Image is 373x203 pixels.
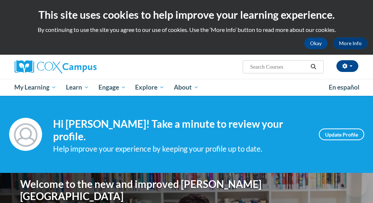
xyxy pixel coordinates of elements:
[319,128,364,140] a: Update Profile
[9,118,42,151] img: Profile Image
[15,60,97,73] img: Cox Campus
[304,37,328,49] button: Okay
[310,64,317,70] i: 
[94,79,131,96] a: Engage
[9,79,364,96] div: Main menu
[10,79,61,96] a: My Learning
[5,7,368,22] h2: This site uses cookies to help improve your learning experience.
[324,80,364,95] a: En español
[329,83,359,91] span: En español
[169,79,204,96] a: About
[14,83,56,92] span: My Learning
[135,83,164,92] span: Explore
[53,118,308,142] h4: Hi [PERSON_NAME]! Take a minute to review your profile.
[66,83,89,92] span: Learn
[249,62,308,71] input: Search Courses
[130,79,169,96] a: Explore
[5,26,368,34] p: By continuing to use the site you agree to our use of cookies. Use the ‘More info’ button to read...
[53,143,308,155] div: Help improve your experience by keeping your profile up to date.
[336,60,358,72] button: Account Settings
[98,83,126,92] span: Engage
[333,37,368,49] a: More Info
[308,62,319,71] button: Search
[61,79,94,96] a: Learn
[20,178,286,203] h1: Welcome to the new and improved [PERSON_NAME][GEOGRAPHIC_DATA]
[174,83,199,92] span: About
[344,174,367,197] iframe: Button to launch messaging window
[15,60,122,73] a: Cox Campus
